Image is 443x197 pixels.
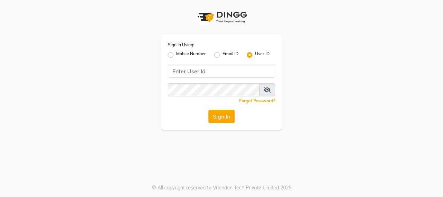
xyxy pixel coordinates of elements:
button: Sign In [208,110,235,123]
label: User ID [255,51,270,59]
label: Mobile Number [176,51,206,59]
input: Username [168,65,275,78]
input: Username [168,83,260,96]
a: Forgot Password? [239,98,275,103]
label: Sign In Using: [168,42,194,48]
label: Email ID [223,51,238,59]
img: logo1.svg [194,7,249,27]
